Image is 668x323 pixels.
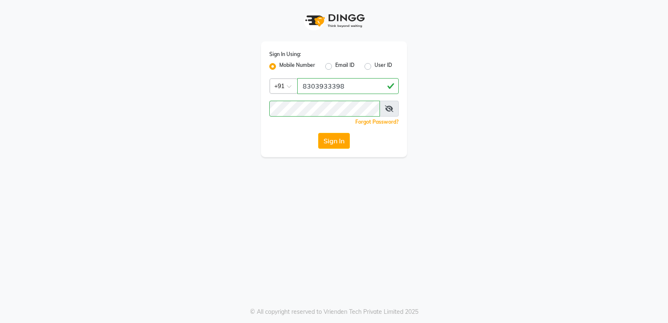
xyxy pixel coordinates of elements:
label: Email ID [335,61,354,71]
input: Username [297,78,399,94]
label: Sign In Using: [269,51,301,58]
button: Sign In [318,133,350,149]
input: Username [269,101,380,117]
label: Mobile Number [279,61,315,71]
img: logo1.svg [301,8,367,33]
label: User ID [374,61,392,71]
a: Forgot Password? [355,119,399,125]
